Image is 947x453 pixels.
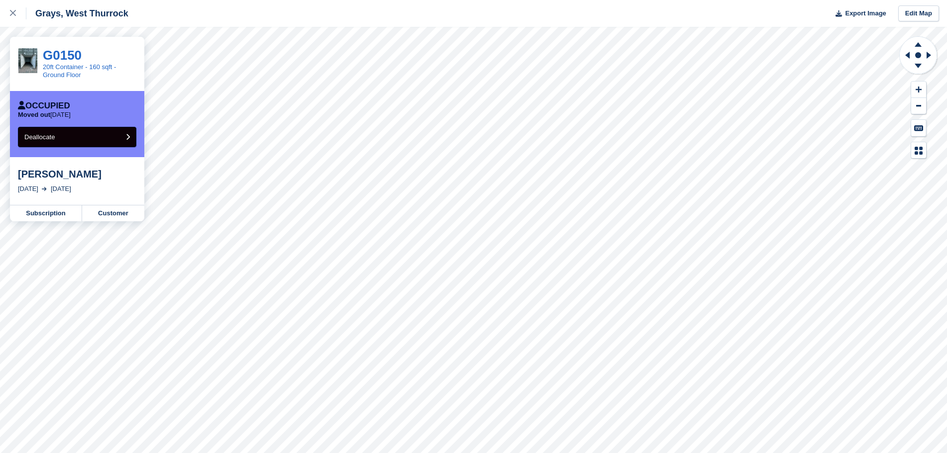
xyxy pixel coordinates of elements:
[18,111,71,119] p: [DATE]
[51,184,71,194] div: [DATE]
[845,8,886,18] span: Export Image
[830,5,886,22] button: Export Image
[43,63,116,79] a: 20ft Container - 160 sqft - Ground Floor
[18,127,136,147] button: Deallocate
[911,120,926,136] button: Keyboard Shortcuts
[43,48,82,63] a: G0150
[18,111,50,118] span: Moved out
[898,5,939,22] a: Edit Map
[911,98,926,114] button: Zoom Out
[911,82,926,98] button: Zoom In
[24,133,55,141] span: Deallocate
[18,101,70,111] div: Occupied
[18,48,37,74] img: 20ft%20Ground%20Inside.jpeg
[18,184,38,194] div: [DATE]
[26,7,128,19] div: Grays, West Thurrock
[82,205,144,221] a: Customer
[911,142,926,159] button: Map Legend
[10,205,82,221] a: Subscription
[42,187,47,191] img: arrow-right-light-icn-cde0832a797a2874e46488d9cf13f60e5c3a73dbe684e267c42b8395dfbc2abf.svg
[18,168,136,180] div: [PERSON_NAME]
